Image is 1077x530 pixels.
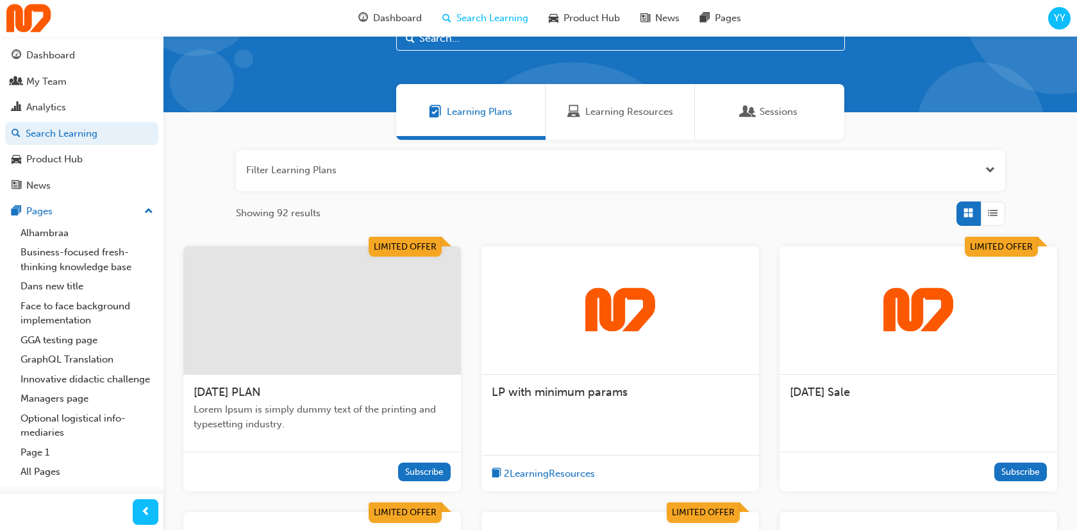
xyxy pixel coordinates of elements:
input: Search... [396,26,845,51]
a: TrakLP with minimum paramsbook-icon2LearningResources [481,246,759,492]
a: Optional logistical info-mediaries [15,409,158,443]
a: Managers page [15,389,158,409]
button: Open the filter [985,163,995,178]
a: Dashboard [5,44,158,67]
span: Learning Resources [567,105,580,119]
span: chart-icon [12,102,21,114]
a: GraphQL Translation [15,350,158,370]
span: Search Learning [456,11,528,26]
div: Pages [26,204,53,219]
a: guage-iconDashboard [348,5,432,31]
button: Subscribe [994,463,1048,481]
span: Limited Offer [374,241,437,252]
span: guage-icon [12,50,21,62]
a: Analytics [5,96,158,119]
button: Subscribe [398,463,451,481]
a: My Team [5,70,158,94]
span: search-icon [442,10,451,26]
div: Analytics [26,100,66,115]
span: Dashboard [373,11,422,26]
a: Search Learning [5,122,158,146]
span: Lorem Ipsum is simply dummy text of the printing and typesetting industry. [194,402,451,431]
a: Business-focused fresh-thinking knowledge base [15,243,158,277]
span: [DATE] PLAN [194,385,261,399]
span: Sessions [760,105,797,119]
a: All Pages [15,462,158,482]
img: Trak [883,287,954,333]
span: Grid [964,206,973,221]
span: Limited Offer [374,507,437,518]
span: news-icon [12,180,21,192]
span: Sessions [742,105,755,119]
div: Dashboard [26,48,75,63]
span: pages-icon [12,206,21,218]
span: car-icon [549,10,558,26]
button: DashboardMy TeamAnalyticsSearch LearningProduct HubNews [5,41,158,200]
span: List [988,206,998,221]
span: search-icon [12,128,21,140]
img: Trak [585,287,656,333]
button: Pages [5,200,158,223]
span: Learning Plans [447,105,512,119]
span: prev-icon [141,504,151,520]
span: pages-icon [700,10,710,26]
a: News [5,174,158,198]
span: book-icon [492,466,501,482]
a: search-iconSearch Learning [432,5,538,31]
a: GGA testing page [15,330,158,350]
span: 2 Learning Resources [504,466,595,481]
span: LP with minimum params [492,385,628,399]
a: Product Hub [5,148,158,171]
a: Alhambraa [15,223,158,243]
a: pages-iconPages [690,5,751,31]
button: YY [1048,7,1071,30]
span: Limited Offer [672,507,735,518]
div: News [26,178,51,193]
a: Page 1 [15,443,158,463]
span: Learning Plans [429,105,442,119]
span: guage-icon [358,10,368,26]
a: Innovative didactic challenge [15,370,158,389]
span: news-icon [640,10,650,26]
a: Learning PlansLearning Plans [396,84,546,140]
button: book-icon2LearningResources [492,466,595,482]
span: Learning Resources [585,105,673,119]
span: News [655,11,680,26]
a: car-iconProduct Hub [538,5,630,31]
span: Product Hub [564,11,620,26]
a: Dans new title [15,277,158,296]
span: [DATE] Sale [790,385,850,399]
img: Trak [6,4,51,33]
a: Face to face background implementation [15,296,158,330]
a: Limited OfferTrak[DATE] SaleSubscribe [780,246,1057,492]
a: Limited Offer[DATE] PLANLorem Ipsum is simply dummy text of the printing and typesetting industry... [183,246,461,492]
span: people-icon [12,76,21,88]
div: Product Hub [26,152,83,167]
a: SessionsSessions [695,84,844,140]
span: YY [1054,11,1065,26]
a: Learning ResourcesLearning Resources [546,84,695,140]
span: Showing 92 results [236,206,321,221]
div: My Team [26,74,67,89]
a: news-iconNews [630,5,690,31]
span: car-icon [12,154,21,166]
span: up-icon [144,203,153,220]
span: Pages [715,11,741,26]
span: Search [406,31,415,46]
span: Limited Offer [970,241,1033,252]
